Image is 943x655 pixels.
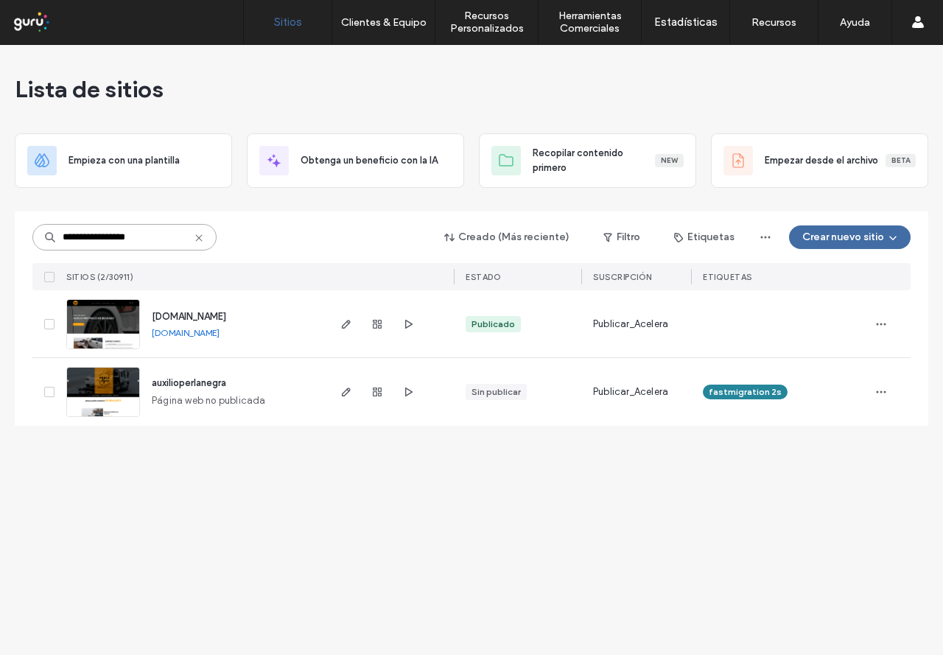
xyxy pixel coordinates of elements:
span: Empezar desde el archivo [765,153,878,168]
a: auxilioperlanegra [152,377,226,388]
span: Suscripción [593,272,652,282]
label: Estadísticas [654,15,718,29]
div: Sin publicar [471,385,521,399]
span: Publicar_Acelera [593,317,668,332]
span: fastmigration 2s [709,385,782,399]
a: [DOMAIN_NAME] [152,327,220,338]
button: Creado (Más reciente) [432,225,583,249]
span: Lista de sitios [15,74,164,104]
label: Herramientas Comerciales [539,10,641,35]
span: Página web no publicada [152,393,266,408]
div: Empieza con una plantilla [15,133,232,188]
label: Recursos [751,16,796,29]
div: Obtenga un beneficio con la IA [247,133,464,188]
span: Recopilar contenido primero [533,146,655,175]
a: [DOMAIN_NAME] [152,311,226,322]
span: SITIOS (2/30911) [66,272,133,282]
span: Empieza con una plantilla [69,153,180,168]
div: Recopilar contenido primeroNew [479,133,696,188]
label: Ayuda [840,16,870,29]
span: ESTADO [466,272,501,282]
button: Crear nuevo sitio [789,225,911,249]
button: Filtro [589,225,655,249]
div: Beta [886,154,916,167]
div: New [655,154,684,167]
div: Empezar desde el archivoBeta [711,133,928,188]
button: Etiquetas [661,225,748,249]
label: Sitios [274,15,302,29]
label: Clientes & Equipo [341,16,427,29]
label: Recursos Personalizados [435,10,538,35]
span: Ayuda [32,10,72,24]
span: Obtenga un beneficio con la IA [301,153,438,168]
span: Publicar_Acelera [593,385,668,399]
div: Publicado [471,318,515,331]
span: ETIQUETAS [703,272,752,282]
